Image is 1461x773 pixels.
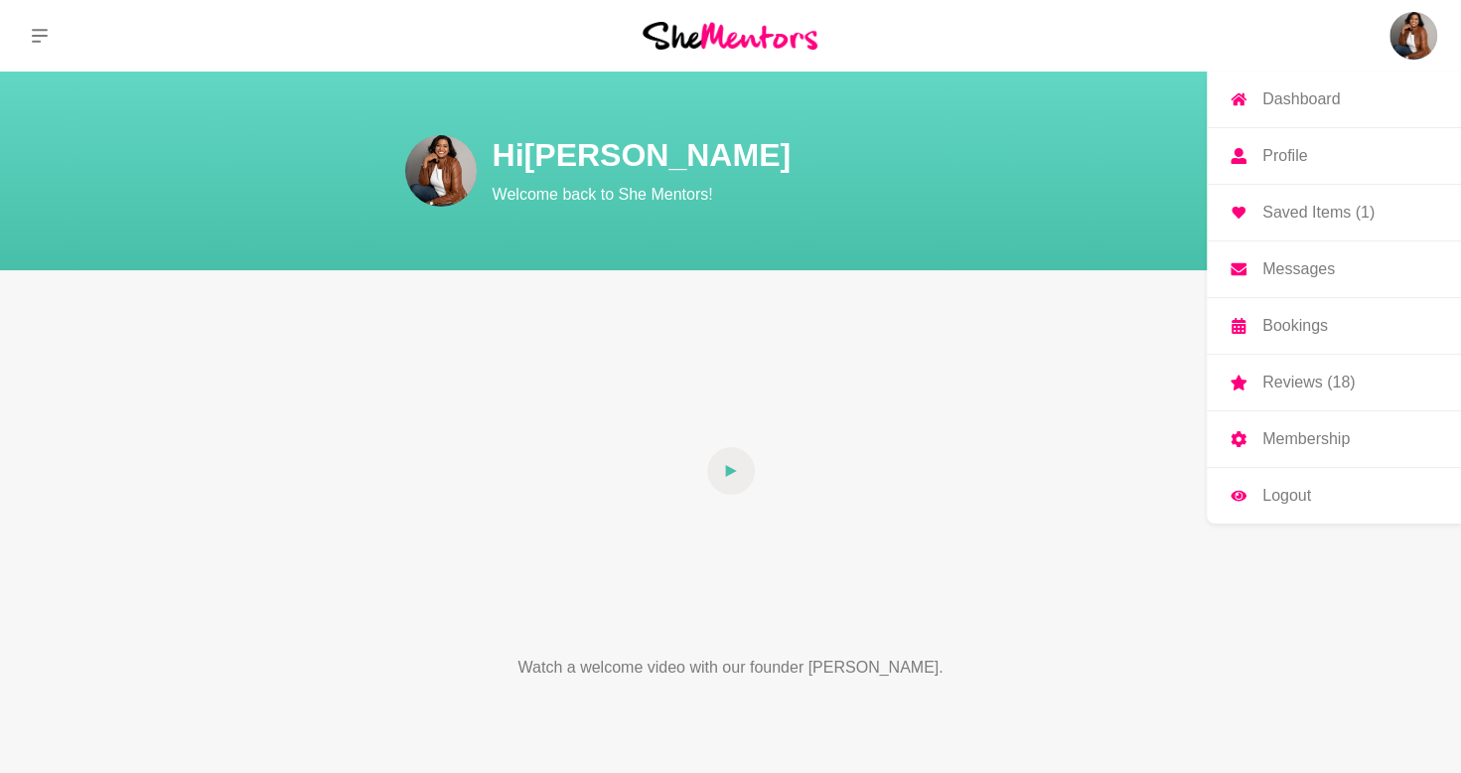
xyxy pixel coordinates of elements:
[405,135,477,207] img: Orine Silveira-McCuskey
[1262,205,1375,221] p: Saved Items (1)
[1207,185,1461,240] a: Saved Items (1)
[1262,488,1311,504] p: Logout
[1262,375,1355,390] p: Reviews (18)
[445,656,1017,680] p: Watch a welcome video with our founder [PERSON_NAME].
[1207,241,1461,297] a: Messages
[1389,12,1437,60] a: Orine Silveira-McCuskeyDashboardProfileSaved Items (1)MessagesBookingsReviews (18)MembershipLogout
[1207,355,1461,410] a: Reviews (18)
[1262,148,1307,164] p: Profile
[1389,12,1437,60] img: Orine Silveira-McCuskey
[1262,261,1335,277] p: Messages
[493,135,1208,175] h1: Hi [PERSON_NAME]
[1262,91,1340,107] p: Dashboard
[1207,128,1461,184] a: Profile
[643,22,817,49] img: She Mentors Logo
[1262,318,1328,334] p: Bookings
[493,183,1208,207] p: Welcome back to She Mentors!
[1207,298,1461,354] a: Bookings
[1207,72,1461,127] a: Dashboard
[1262,431,1350,447] p: Membership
